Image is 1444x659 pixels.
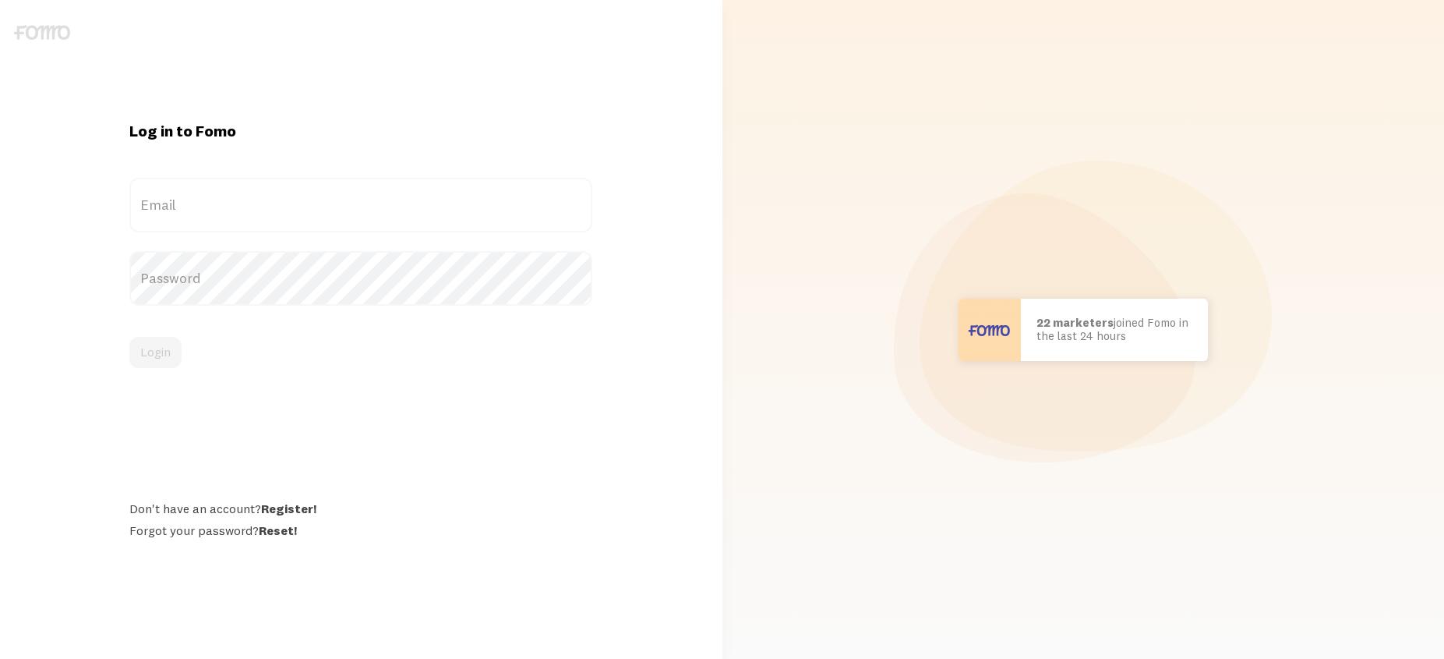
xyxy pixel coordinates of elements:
h1: Log in to Fomo [129,121,592,141]
a: Register! [261,501,316,516]
div: Don't have an account? [129,501,592,516]
label: Email [129,178,592,232]
p: joined Fomo in the last 24 hours [1036,317,1192,342]
img: User avatar [959,299,1021,361]
b: 22 marketers [1036,315,1114,330]
a: Reset! [259,523,297,538]
label: Password [129,251,592,306]
img: fomo-logo-gray-b99e0e8ada9f9040e2984d0d95b3b12da0074ffd48d1e5cb62ac37fc77b0b268.svg [14,25,70,40]
div: Forgot your password? [129,523,592,538]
